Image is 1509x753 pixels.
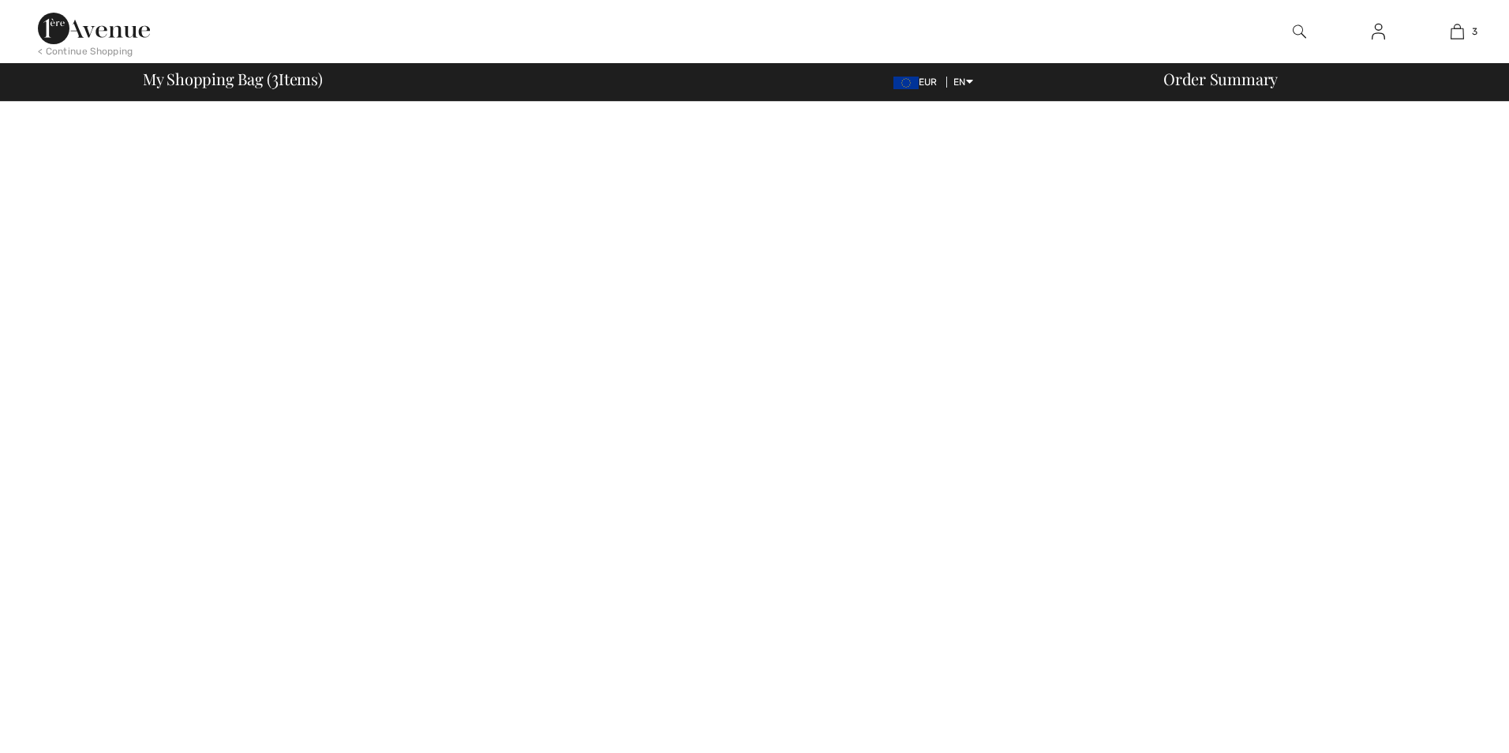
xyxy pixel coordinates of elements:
span: EN [953,77,973,88]
a: Sign In [1359,22,1398,42]
span: My Shopping Bag ( Items) [143,71,323,87]
img: Euro [893,77,919,89]
span: 3 [271,67,279,88]
div: Order Summary [1144,71,1500,87]
span: 3 [1472,24,1477,39]
img: My Bag [1451,22,1464,41]
a: 3 [1418,22,1496,41]
img: search the website [1293,22,1306,41]
span: EUR [893,77,944,88]
img: 1ère Avenue [38,13,150,44]
img: My Info [1372,22,1385,41]
div: < Continue Shopping [38,44,133,58]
